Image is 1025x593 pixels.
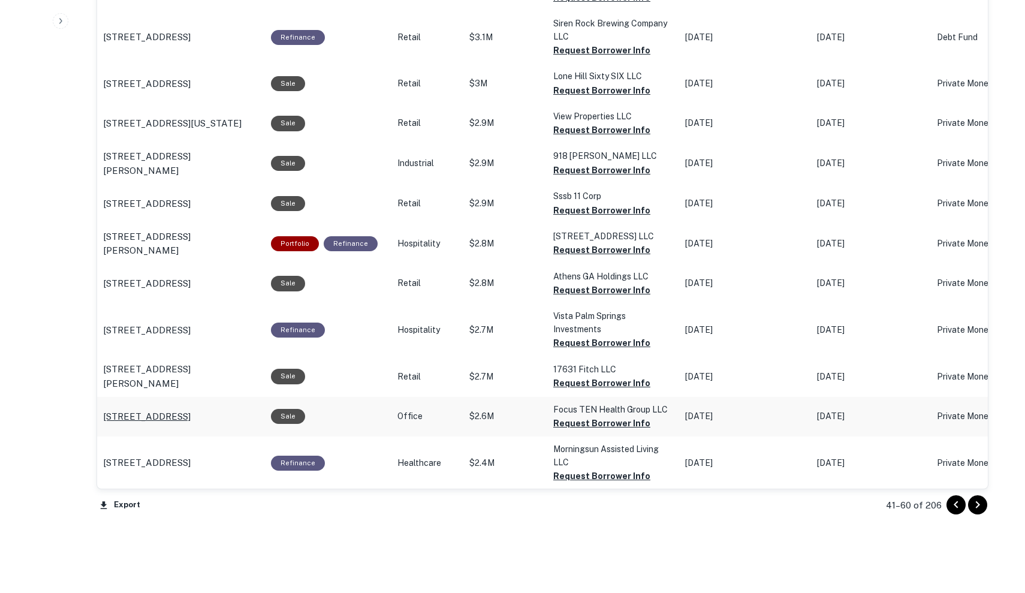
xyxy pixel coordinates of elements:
[553,270,673,283] p: Athens GA Holdings LLC
[271,30,325,45] div: This loan purpose was for refinancing
[103,77,191,91] p: [STREET_ADDRESS]
[397,410,457,423] p: Office
[553,149,673,162] p: 918 [PERSON_NAME] LLC
[817,117,925,130] p: [DATE]
[271,236,319,251] div: This is a portfolio loan with 2 properties
[103,197,191,211] p: [STREET_ADDRESS]
[946,495,966,514] button: Go to previous page
[553,43,650,58] button: Request Borrower Info
[103,30,259,44] a: [STREET_ADDRESS]
[817,410,925,423] p: [DATE]
[553,189,673,203] p: Sssb 11 Corp
[685,371,805,383] p: [DATE]
[685,157,805,170] p: [DATE]
[553,443,673,469] p: Morningsun Assisted Living LLC
[469,77,541,90] p: $3M
[103,77,259,91] a: [STREET_ADDRESS]
[553,110,673,123] p: View Properties LLC
[685,457,805,469] p: [DATE]
[817,197,925,210] p: [DATE]
[553,70,673,83] p: Lone Hill Sixty SIX LLC
[103,456,259,470] a: [STREET_ADDRESS]
[271,456,325,471] div: This loan purpose was for refinancing
[397,31,457,44] p: Retail
[685,237,805,250] p: [DATE]
[553,469,650,483] button: Request Borrower Info
[103,362,259,390] a: [STREET_ADDRESS][PERSON_NAME]
[817,237,925,250] p: [DATE]
[553,416,650,431] button: Request Borrower Info
[397,324,457,336] p: Hospitality
[397,197,457,210] p: Retail
[469,324,541,336] p: $2.7M
[103,410,259,424] a: [STREET_ADDRESS]
[817,157,925,170] p: [DATE]
[553,403,673,416] p: Focus TEN Health Group LLC
[103,149,259,177] a: [STREET_ADDRESS][PERSON_NAME]
[553,230,673,243] p: [STREET_ADDRESS] LLC
[397,117,457,130] p: Retail
[397,77,457,90] p: Retail
[968,495,987,514] button: Go to next page
[103,30,191,44] p: [STREET_ADDRESS]
[103,323,191,338] p: [STREET_ADDRESS]
[103,410,191,424] p: [STREET_ADDRESS]
[817,371,925,383] p: [DATE]
[271,156,305,171] div: Sale
[397,237,457,250] p: Hospitality
[817,277,925,290] p: [DATE]
[965,497,1025,555] iframe: Chat Widget
[271,409,305,424] div: Sale
[553,283,650,297] button: Request Borrower Info
[469,117,541,130] p: $2.9M
[397,371,457,383] p: Retail
[397,457,457,469] p: Healthcare
[397,157,457,170] p: Industrial
[553,163,650,177] button: Request Borrower Info
[103,230,259,258] a: [STREET_ADDRESS][PERSON_NAME]
[103,116,242,131] p: [STREET_ADDRESS][US_STATE]
[685,31,805,44] p: [DATE]
[271,276,305,291] div: Sale
[469,237,541,250] p: $2.8M
[553,336,650,350] button: Request Borrower Info
[685,324,805,336] p: [DATE]
[271,196,305,211] div: Sale
[103,276,259,291] a: [STREET_ADDRESS]
[469,457,541,469] p: $2.4M
[271,116,305,131] div: Sale
[469,410,541,423] p: $2.6M
[553,17,673,43] p: Siren Rock Brewing Company LLC
[553,203,650,218] button: Request Borrower Info
[685,277,805,290] p: [DATE]
[271,323,325,338] div: This loan purpose was for refinancing
[553,123,650,137] button: Request Borrower Info
[97,496,143,514] button: Export
[685,410,805,423] p: [DATE]
[271,76,305,91] div: Sale
[553,83,650,98] button: Request Borrower Info
[553,309,673,336] p: Vista Palm Springs Investments
[103,276,191,291] p: [STREET_ADDRESS]
[103,197,259,211] a: [STREET_ADDRESS]
[817,77,925,90] p: [DATE]
[469,31,541,44] p: $3.1M
[685,197,805,210] p: [DATE]
[271,369,305,384] div: Sale
[324,236,378,251] div: This loan purpose was for refinancing
[103,323,259,338] a: [STREET_ADDRESS]
[817,31,925,44] p: [DATE]
[817,324,925,336] p: [DATE]
[103,116,259,131] a: [STREET_ADDRESS][US_STATE]
[685,77,805,90] p: [DATE]
[886,498,942,513] p: 41–60 of 206
[469,371,541,383] p: $2.7M
[469,277,541,290] p: $2.8M
[553,376,650,390] button: Request Borrower Info
[469,157,541,170] p: $2.9M
[103,456,191,470] p: [STREET_ADDRESS]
